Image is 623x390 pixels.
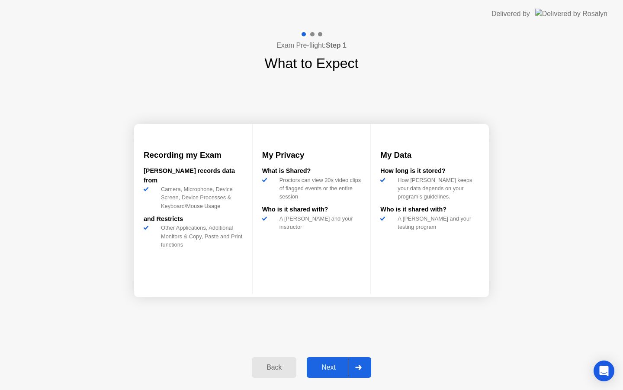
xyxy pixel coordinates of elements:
div: [PERSON_NAME] records data from [144,166,243,185]
button: Next [307,357,371,378]
div: Delivered by [491,9,530,19]
img: Delivered by Rosalyn [535,9,607,19]
div: Back [254,364,294,371]
button: Back [252,357,296,378]
div: Who is it shared with? [380,205,479,214]
div: Open Intercom Messenger [594,361,614,381]
h3: My Data [380,149,479,161]
div: Proctors can view 20s video clips of flagged events or the entire session [276,176,361,201]
div: Who is it shared with? [262,205,361,214]
div: What is Shared? [262,166,361,176]
h3: My Privacy [262,149,361,161]
div: A [PERSON_NAME] and your instructor [276,214,361,231]
div: Next [309,364,348,371]
b: Step 1 [326,42,347,49]
h4: Exam Pre-flight: [276,40,347,51]
div: Camera, Microphone, Device Screen, Device Processes & Keyboard/Mouse Usage [157,185,243,210]
div: and Restricts [144,214,243,224]
div: A [PERSON_NAME] and your testing program [394,214,479,231]
div: Other Applications, Additional Monitors & Copy, Paste and Print functions [157,224,243,249]
div: How long is it stored? [380,166,479,176]
h3: Recording my Exam [144,149,243,161]
h1: What to Expect [265,53,359,74]
div: How [PERSON_NAME] keeps your data depends on your program’s guidelines. [394,176,479,201]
